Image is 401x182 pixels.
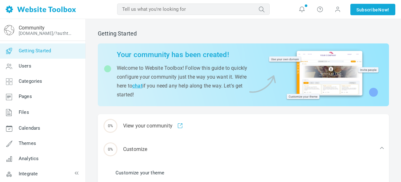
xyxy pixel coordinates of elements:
[19,171,38,177] span: Integrate
[19,31,74,36] a: [DOMAIN_NAME]/?authtoken=406bcab81c6082cb69a006cccbb5ca0d&rememberMe=1
[378,6,389,13] span: Now!
[19,63,31,69] span: Users
[117,64,247,99] p: Welcome to Website Toolbox! Follow this guide to quickly configure your community just the way yo...
[98,138,389,161] div: Customize
[98,114,389,138] a: 0% View your community
[19,48,51,54] span: Getting Started
[19,78,42,84] span: Categories
[116,169,164,176] a: Customize your theme
[19,25,45,31] a: Community
[19,94,32,99] span: Pages
[98,30,389,37] h2: Getting Started
[4,25,14,35] img: globe-icon.png
[103,119,117,133] span: 0%
[350,4,395,15] a: SubscribeNow!
[19,125,40,131] span: Calendars
[132,83,142,89] a: chat
[103,142,117,156] span: 0%
[19,140,36,146] span: Themes
[98,114,389,138] div: View your community
[19,109,29,115] span: Files
[117,50,247,59] h2: Your community has been created!
[117,3,270,15] input: Tell us what you're looking for
[19,156,39,161] span: Analytics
